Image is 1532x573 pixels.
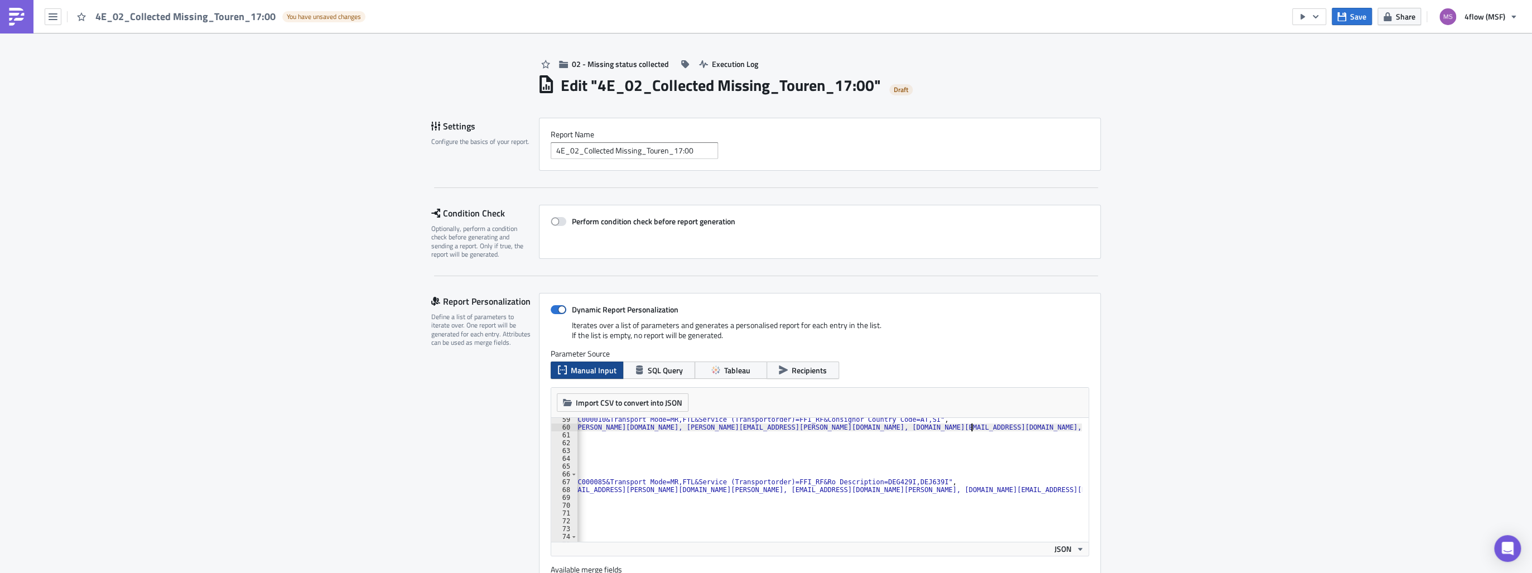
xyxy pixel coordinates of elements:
[287,12,361,21] span: You have unsaved changes
[551,517,577,525] div: 72
[431,137,532,146] div: Configure the basics of your report.
[431,205,539,222] div: Condition Check
[1438,7,1457,26] img: Avatar
[894,85,908,94] span: Draft
[551,533,577,541] div: 74
[571,364,616,376] span: Manual Input
[551,362,623,379] button: Manual Input
[431,312,532,347] div: Define a list of parameters to iterate over. One report will be generated for each entry. Attribu...
[1433,4,1524,29] button: 4flow (MSF)
[557,393,688,412] button: Import CSV to convert into JSON
[551,447,577,455] div: 63
[551,431,577,439] div: 61
[551,349,1089,359] label: Parameter Source
[551,423,577,431] div: 60
[1396,11,1415,22] span: Share
[551,455,577,463] div: 64
[551,541,577,548] div: 75
[551,502,577,509] div: 70
[695,362,767,379] button: Tableau
[1494,535,1521,562] div: Open Intercom Messenger
[551,494,577,502] div: 69
[551,478,577,486] div: 67
[551,470,577,478] div: 66
[551,129,1089,139] label: Report Nam﻿e
[724,364,750,376] span: Tableau
[551,509,577,517] div: 71
[551,525,577,533] div: 73
[95,10,277,23] span: 4E_02_Collected Missing_Touren_17:00
[4,4,533,40] p: Hallo, Anbei erhalten Sie die Liste von Ladungen, wo der Status "abgeholt" von heutiger Abholung ...
[553,55,675,73] button: 02 - Missing status collected
[767,362,839,379] button: Recipients
[648,364,683,376] span: SQL Query
[1051,542,1088,556] button: JSON
[431,118,539,134] div: Settings
[792,364,827,376] span: Recipients
[576,397,682,408] span: Import CSV to convert into JSON
[1054,543,1072,555] span: JSON
[431,224,532,259] div: Optionally, perform a condition check before generating and sending a report. Only if true, the r...
[1350,11,1366,22] span: Save
[623,362,695,379] button: SQL Query
[572,215,735,227] strong: Perform condition check before report generation
[4,44,533,70] p: Vielen Dank Mit freundlichen Grüßen 4flow Team
[561,75,881,95] h1: Edit " 4E_02_Collected Missing_Touren_17:00 "
[8,8,26,26] img: PushMetrics
[1464,11,1505,22] span: 4flow (MSF)
[551,463,577,470] div: 65
[572,58,669,70] span: 02 - Missing status collected
[551,416,577,423] div: 59
[551,486,577,494] div: 68
[4,74,533,100] p: +++ 4flow - Supply Chain Management Consulting, Software and Services +++ _________________ Magna...
[1377,8,1421,25] button: Share
[572,304,678,315] strong: Dynamic Report Personalization
[551,320,1089,349] div: Iterates over a list of parameters and generates a personalised report for each entry in the list...
[712,58,758,70] span: Execution Log
[4,4,533,161] body: Rich Text Area. Press ALT-0 for help.
[431,293,539,310] div: Report Personalization
[551,439,577,447] div: 62
[1332,8,1372,25] button: Save
[693,55,764,73] button: Execution Log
